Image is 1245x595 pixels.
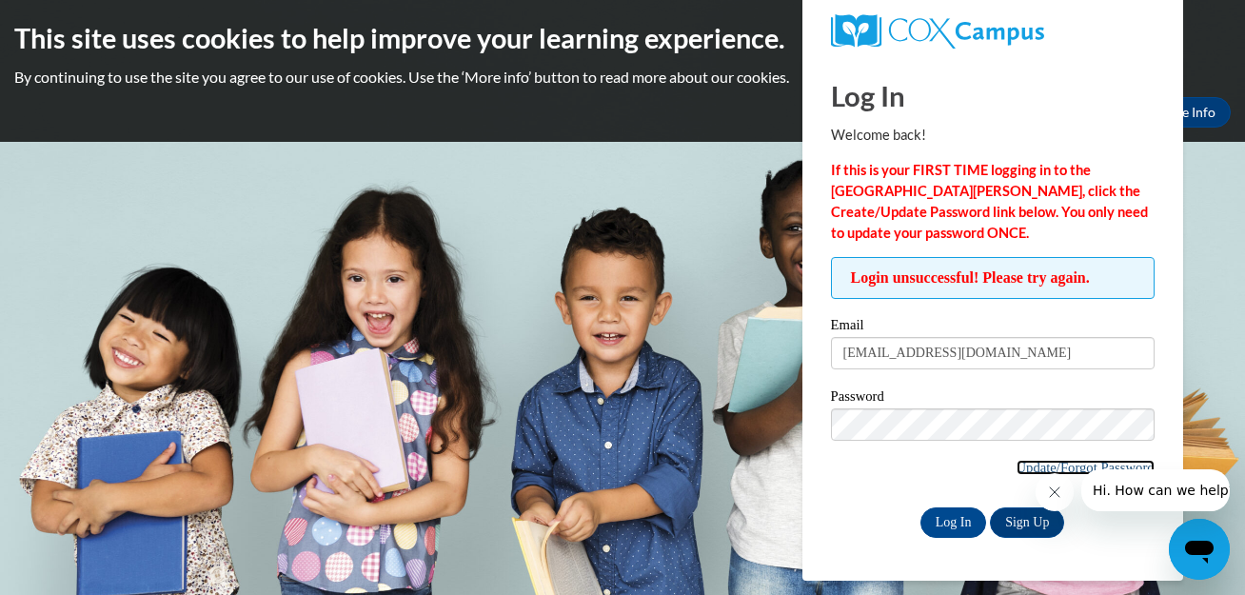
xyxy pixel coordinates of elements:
h1: Log In [831,76,1155,115]
label: Email [831,318,1155,337]
h2: This site uses cookies to help improve your learning experience. [14,19,1231,57]
a: Sign Up [990,507,1064,538]
span: Hi. How can we help? [11,13,154,29]
img: COX Campus [831,14,1044,49]
iframe: Button to launch messaging window [1169,519,1230,580]
input: Log In [920,507,987,538]
iframe: Close message [1036,473,1074,511]
strong: If this is your FIRST TIME logging in to the [GEOGRAPHIC_DATA][PERSON_NAME], click the Create/Upd... [831,162,1148,241]
span: Login unsuccessful! Please try again. [831,257,1155,299]
a: More Info [1141,97,1231,128]
p: Welcome back! [831,125,1155,146]
a: Update/Forgot Password [1017,460,1155,475]
a: COX Campus [831,14,1155,49]
label: Password [831,389,1155,408]
p: By continuing to use the site you agree to our use of cookies. Use the ‘More info’ button to read... [14,67,1231,88]
iframe: Message from company [1081,469,1230,511]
